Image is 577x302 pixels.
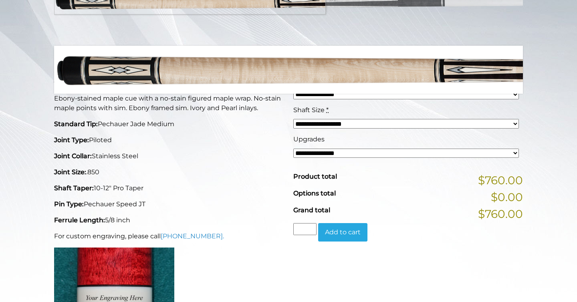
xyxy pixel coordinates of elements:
[293,135,325,143] span: Upgrades
[293,77,332,84] span: Cue Weight
[293,54,300,68] span: $
[54,52,172,72] strong: P11-R Pool Cue
[54,168,86,176] strong: Joint Size:
[54,119,284,129] p: Pechauer Jade Medium
[293,54,338,68] bdi: 760.00
[293,223,317,235] input: Product quantity
[54,167,284,177] p: .850
[318,223,367,242] button: Add to cart
[54,200,84,208] strong: Pin Type:
[326,106,329,114] abbr: required
[54,135,284,145] p: Piloted
[54,94,284,113] p: Ebony-stained maple cue with a no-stain figured maple wrap. No-stain maple points with sim. Ebony...
[293,206,330,214] span: Grand total
[54,136,89,144] strong: Joint Type:
[54,152,92,160] strong: Joint Collar:
[293,106,325,114] span: Shaft Size
[54,184,94,192] strong: Shaft Taper:
[54,183,284,193] p: 10-12" Pro Taper
[54,199,284,209] p: Pechauer Speed JT
[333,77,336,84] abbr: required
[293,173,337,180] span: Product total
[478,172,523,189] span: $760.00
[54,216,105,224] strong: Ferrule Length:
[491,189,523,205] span: $0.00
[478,205,523,222] span: $760.00
[54,120,98,128] strong: Standard Tip:
[54,80,237,89] strong: This Pechauer pool cue takes 6-10 weeks to ship.
[293,189,336,197] span: Options total
[54,215,284,225] p: 5/8 inch
[54,151,284,161] p: Stainless Steel
[161,232,224,240] a: [PHONE_NUMBER].
[54,232,284,241] p: For custom engraving, please call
